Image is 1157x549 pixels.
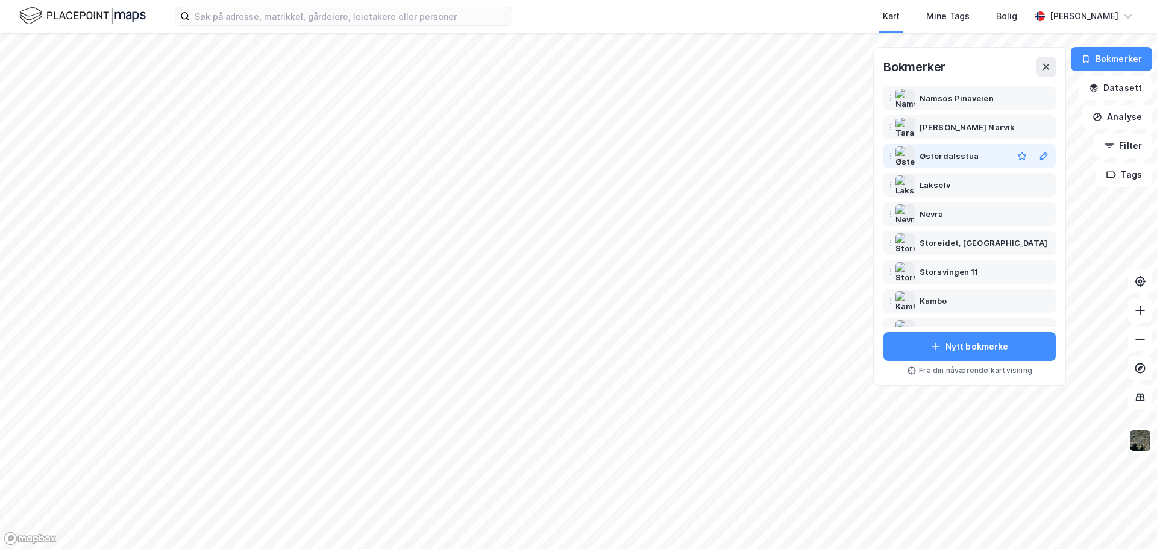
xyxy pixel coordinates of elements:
div: Roa Torg [920,322,956,337]
img: Kambo [895,291,915,310]
img: Taraldsvik Narvik [895,118,915,137]
div: Storsvingen 11 [920,265,978,279]
div: [PERSON_NAME] [1050,9,1118,24]
img: Roa Torg [895,320,915,339]
div: Lakselv [920,178,950,192]
div: [PERSON_NAME] Narvik [920,120,1015,134]
div: Bolig [996,9,1017,24]
input: Søk på adresse, matrikkel, gårdeiere, leietakere eller personer [190,7,512,25]
button: Analyse [1082,105,1152,129]
button: Nytt bokmerke [883,332,1056,361]
div: Østerdalsstua [920,149,979,163]
img: Storsvingen 11 [895,262,915,281]
div: Bokmerker [883,57,945,77]
img: Storeidet, Leknes [895,233,915,253]
img: 9k= [1129,429,1152,452]
button: Bokmerker [1071,47,1152,71]
img: Østerdalsstua [895,146,915,166]
button: Tags [1096,163,1152,187]
div: Mine Tags [926,9,970,24]
div: Kambo [920,293,947,308]
div: Kart [883,9,900,24]
div: Namsos Pinaveien [920,91,994,105]
div: Nevra [920,207,944,221]
button: Datasett [1079,76,1152,100]
a: Mapbox homepage [4,532,57,545]
img: logo.f888ab2527a4732fd821a326f86c7f29.svg [19,5,146,27]
button: Filter [1094,134,1152,158]
iframe: Chat Widget [1097,491,1157,549]
div: Kontrollprogram for chat [1097,491,1157,549]
img: Lakselv [895,175,915,195]
div: Storeidet, [GEOGRAPHIC_DATA] [920,236,1047,250]
div: Fra din nåværende kartvisning [883,366,1056,375]
img: Nevra [895,204,915,224]
img: Namsos Pinaveien [895,89,915,108]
